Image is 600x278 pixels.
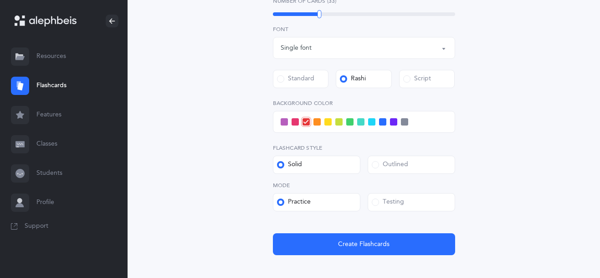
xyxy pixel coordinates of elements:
[277,74,314,84] div: Standard
[273,99,455,107] label: Background color
[273,181,455,189] label: Mode
[372,198,404,207] div: Testing
[281,43,312,53] div: Single font
[25,222,48,231] span: Support
[273,144,455,152] label: Flashcard Style
[273,37,455,59] button: Single font
[273,25,455,33] label: Font
[372,160,408,169] div: Outlined
[277,198,311,207] div: Practice
[338,240,390,249] span: Create Flashcards
[403,74,431,84] div: Script
[277,160,302,169] div: Solid
[273,233,455,255] button: Create Flashcards
[340,74,366,84] div: Rashi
